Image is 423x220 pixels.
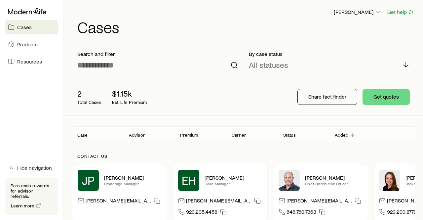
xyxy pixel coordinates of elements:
[77,100,101,105] p: Total Cases
[283,132,296,138] p: Status
[287,208,316,217] span: 646.760.7363
[77,51,238,57] p: Search and filter
[180,132,198,138] p: Premium
[387,208,416,217] span: 929.209.8778
[86,197,151,206] p: [PERSON_NAME][EMAIL_ADDRESS][DOMAIN_NAME]
[297,89,357,105] button: Share fact finder
[305,181,363,186] p: Chief Distribution Officer
[287,197,352,206] p: [PERSON_NAME][EMAIL_ADDRESS][DOMAIN_NAME]
[82,174,95,187] span: JP
[249,60,288,69] p: All statuses
[112,89,147,98] p: $1.15k
[363,89,410,105] button: Get quotes
[335,132,349,138] p: Added
[5,37,58,52] a: Products
[5,160,58,175] button: Hide navigation
[5,20,58,34] a: Cases
[249,51,410,57] p: By case status
[72,126,415,143] div: Client cases
[11,183,53,199] p: Earn cash rewards for advisor referrals.
[387,8,415,16] button: Get help
[5,54,58,69] a: Resources
[77,89,101,98] p: 2
[305,174,363,181] p: [PERSON_NAME]
[129,132,145,138] p: Advisor
[232,132,246,138] p: Carrier
[104,174,162,181] p: [PERSON_NAME]
[17,24,32,30] span: Cases
[17,164,52,171] span: Hide navigation
[182,174,196,187] span: EH
[379,170,400,191] img: Ellen Wall
[333,8,382,16] button: [PERSON_NAME]
[308,93,346,100] p: Share fact finder
[11,203,35,208] span: Learn more
[17,58,42,65] span: Resources
[104,181,162,186] p: Brokerage Manager
[205,181,262,186] p: Case Manager
[77,154,410,159] p: Contact us
[186,197,251,206] p: [PERSON_NAME][EMAIL_ADDRESS][DOMAIN_NAME]
[205,174,262,181] p: [PERSON_NAME]
[17,41,38,48] span: Products
[77,132,88,138] p: Case
[77,19,415,35] h1: Cases
[5,178,58,215] div: Earn cash rewards for advisor referrals.Learn more
[112,100,147,105] p: Est. Life Premium
[186,208,217,217] span: 929.205.4458
[334,9,381,15] p: [PERSON_NAME]
[279,170,300,191] img: Dan Pierson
